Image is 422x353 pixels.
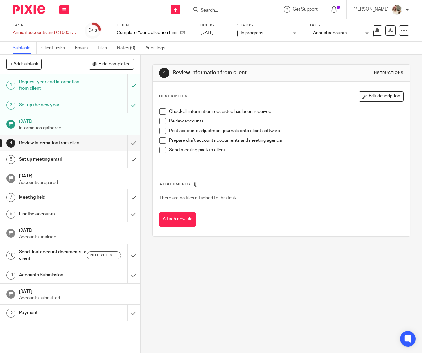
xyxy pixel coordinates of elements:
label: Due by [200,23,229,28]
div: 5 [6,155,15,164]
a: Emails [75,42,93,54]
p: Check all information requested has been received [169,108,403,115]
h1: Set up meeting email [19,155,87,164]
p: Accounts finalised [19,234,134,240]
p: Send meeting pack to client [169,147,403,153]
button: Attach new file [159,212,196,227]
h1: [DATE] [19,171,134,179]
button: Edit description [359,91,404,102]
p: Accounts prepared [19,179,134,186]
p: Post accounts adjustment journals onto client software [169,128,403,134]
h1: Set up the new year [19,100,87,110]
h1: Review information from client [173,69,295,76]
h1: Payment [19,308,87,318]
p: Information gathered [19,125,134,131]
label: Tags [310,23,374,28]
span: Get Support [293,7,318,12]
h1: Accounts Submission [19,270,87,280]
span: Attachments [159,182,190,186]
a: Files [98,42,112,54]
div: 4 [159,68,169,78]
label: Status [237,23,301,28]
h1: Request year end information from client [19,77,87,94]
div: 4 [6,139,15,148]
p: Complete Your Collection Limited [117,30,177,36]
h1: [DATE] [19,226,134,234]
h1: [DATE] [19,287,134,295]
div: 1 [6,81,15,90]
small: /13 [92,29,97,32]
div: Annual accounts and CT600 return [13,30,77,36]
div: 2 [6,101,15,110]
h1: Meeting held [19,193,87,202]
div: Instructions [373,70,404,76]
p: [PERSON_NAME] [353,6,389,13]
span: Annual accounts [313,31,347,35]
h1: Review information from client [19,138,87,148]
div: 10 [6,251,15,260]
div: 7 [6,193,15,202]
a: Notes (0) [117,42,140,54]
p: Accounts submitted [19,295,134,301]
input: Search [200,8,258,14]
p: Description [159,94,188,99]
button: Hide completed [89,59,134,69]
div: 11 [6,271,15,280]
div: 8 [6,210,15,219]
h1: [DATE] [19,117,134,125]
h1: Send final account documents to client [19,247,87,264]
span: [DATE] [200,31,214,35]
div: 13 [6,309,15,318]
img: A3ABFD03-94E6-44F9-A09D-ED751F5F1762.jpeg [392,5,402,15]
span: Not yet sent [90,252,117,258]
label: Client [117,23,192,28]
span: Hide completed [98,62,130,67]
img: Pixie [13,5,45,14]
p: Prepare draft accounts documents and meeting agenda [169,137,403,144]
label: Task [13,23,77,28]
span: There are no files attached to this task. [159,196,237,200]
span: In progress [241,31,263,35]
div: 3 [89,27,97,34]
button: + Add subtask [6,59,42,69]
a: Client tasks [41,42,70,54]
p: Review accounts [169,118,403,124]
h1: Finalise accounts [19,209,87,219]
a: Audit logs [145,42,170,54]
a: Subtasks [13,42,37,54]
